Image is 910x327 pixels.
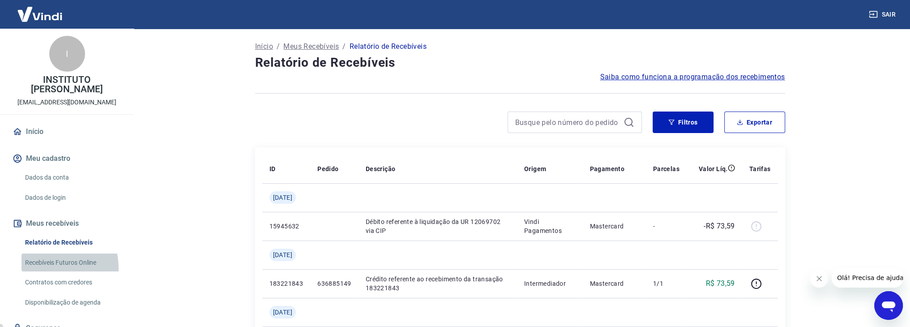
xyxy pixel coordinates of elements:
[21,233,123,252] a: Relatório de Recebíveis
[11,149,123,168] button: Meu cadastro
[269,279,303,288] p: 183221843
[21,254,123,272] a: Recebíveis Futuros Online
[810,270,828,288] iframe: Fechar mensagem
[317,164,338,173] p: Pedido
[867,6,899,23] button: Sair
[704,221,735,232] p: -R$ 73,59
[273,308,292,317] span: [DATE]
[590,279,639,288] p: Mastercard
[7,75,127,94] p: INSTITUTO [PERSON_NAME]
[366,217,510,235] p: Débito referente à liquidação da UR 12069702 via CIP
[283,41,339,52] a: Meus Recebíveis
[600,72,785,82] a: Saiba como funciona a programação dos recebimentos
[255,54,785,72] h4: Relatório de Recebíveis
[11,0,69,28] img: Vindi
[21,168,123,187] a: Dados da conta
[749,164,771,173] p: Tarifas
[277,41,280,52] p: /
[350,41,427,52] p: Relatório de Recebíveis
[317,279,351,288] p: 636885149
[366,164,396,173] p: Descrição
[705,278,735,289] p: R$ 73,59
[342,41,346,52] p: /
[5,6,75,13] span: Olá! Precisa de ajuda?
[269,164,276,173] p: ID
[874,291,903,320] iframe: Botão para abrir a janela de mensagens
[832,268,903,288] iframe: Mensagem da empresa
[653,112,713,133] button: Filtros
[724,112,785,133] button: Exportar
[590,222,639,231] p: Mastercard
[21,273,123,292] a: Contratos com credores
[653,279,679,288] p: 1/1
[653,222,679,231] p: -
[590,164,625,173] p: Pagamento
[273,193,292,202] span: [DATE]
[515,116,620,129] input: Busque pelo número do pedido
[524,164,546,173] p: Origem
[49,36,85,72] div: I
[11,122,123,142] a: Início
[524,217,576,235] p: Vindi Pagamentos
[17,98,116,107] p: [EMAIL_ADDRESS][DOMAIN_NAME]
[699,164,728,173] p: Valor Líq.
[653,164,679,173] p: Parcelas
[269,222,303,231] p: 15945632
[255,41,273,52] a: Início
[21,293,123,312] a: Disponibilização de agenda
[366,275,510,293] p: Crédito referente ao recebimento da transação 183221843
[273,250,292,259] span: [DATE]
[524,279,576,288] p: Intermediador
[11,214,123,233] button: Meus recebíveis
[21,189,123,207] a: Dados de login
